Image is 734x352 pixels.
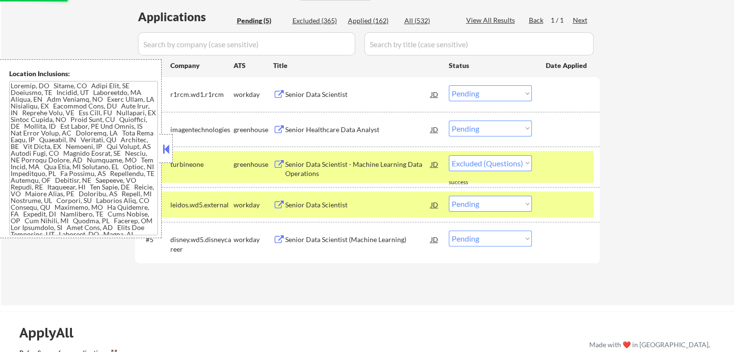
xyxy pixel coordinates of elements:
div: Date Applied [546,61,588,70]
div: ApplyAll [19,325,84,341]
div: Excluded (365) [292,16,341,26]
div: workday [234,90,273,99]
div: Senior Data Scientist - Machine Learning Data Operations [285,160,431,178]
div: ATS [234,61,273,70]
div: Title [273,61,440,70]
div: Applied (162) [348,16,396,26]
div: workday [234,200,273,210]
div: leidos.wd5.external [170,200,234,210]
div: success [449,178,487,187]
div: View All Results [466,15,518,25]
div: turbineone [170,160,234,169]
input: Search by company (case sensitive) [138,32,355,55]
div: Pending (5) [237,16,285,26]
div: JD [430,121,440,138]
div: Senior Data Scientist [285,200,431,210]
div: Applications [138,11,234,23]
div: #5 [146,235,163,244]
div: Next [573,15,588,25]
input: Search by title (case sensitive) [364,32,594,55]
div: workday [234,235,273,244]
div: Senior Data Scientist (Machine Learning) [285,235,431,244]
div: Company [170,61,234,70]
div: Location Inclusions: [9,69,158,79]
div: All (532) [404,16,453,26]
div: JD [430,230,440,248]
div: imagentechnologies [170,125,234,135]
div: JD [430,196,440,213]
div: greenhouse [234,160,273,169]
div: Senior Data Scientist [285,90,431,99]
div: Back [529,15,544,25]
div: greenhouse [234,125,273,135]
div: 1 / 1 [551,15,573,25]
div: r1rcm.wd1.r1rcm [170,90,234,99]
div: JD [430,155,440,173]
div: Senior Healthcare Data Analyst [285,125,431,135]
div: JD [430,85,440,103]
div: Status [449,56,532,74]
div: disney.wd5.disneycareer [170,235,234,254]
